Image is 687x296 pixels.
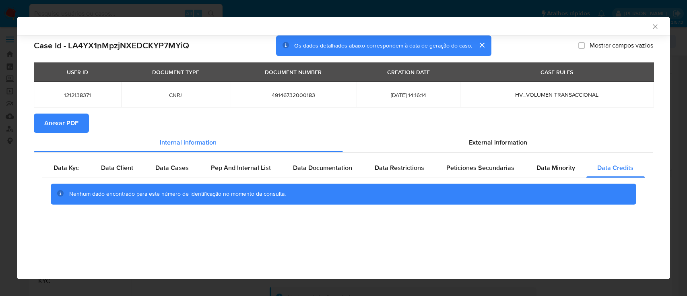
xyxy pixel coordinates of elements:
[211,163,271,172] span: Pep And Internal List
[446,163,514,172] span: Peticiones Secundarias
[382,65,435,79] div: CREATION DATE
[69,190,286,198] span: Nenhum dado encontrado para este número de identificação no momento da consulta.
[366,91,450,99] span: [DATE] 14:16:14
[147,65,204,79] div: DOCUMENT TYPE
[294,41,472,50] span: Os dados detalhados abaixo correspondem à data de geração do caso.
[536,65,578,79] div: CASE RULES
[578,42,585,49] input: Mostrar campos vazios
[597,163,633,172] span: Data Credits
[62,65,93,79] div: USER ID
[536,163,575,172] span: Data Minority
[34,40,189,51] h2: Case Id - LA4YX1nMpzjNXEDCKYP7MYiQ
[101,163,133,172] span: Data Client
[472,35,491,55] button: cerrar
[239,91,347,99] span: 49146732000183
[34,133,653,152] div: Detailed info
[44,114,78,132] span: Anexar PDF
[155,163,189,172] span: Data Cases
[34,114,89,133] button: Anexar PDF
[375,163,424,172] span: Data Restrictions
[260,65,326,79] div: DOCUMENT NUMBER
[43,91,111,99] span: 1212138371
[293,163,352,172] span: Data Documentation
[469,138,527,147] span: External information
[590,41,653,50] span: Mostrar campos vazios
[651,23,658,30] button: Fechar a janela
[131,91,220,99] span: CNPJ
[42,158,645,178] div: Detailed internal info
[54,163,79,172] span: Data Kyc
[17,17,670,279] div: closure-recommendation-modal
[515,91,598,99] span: HV_VOLUMEN TRANSACCIONAL
[160,138,217,147] span: Internal information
